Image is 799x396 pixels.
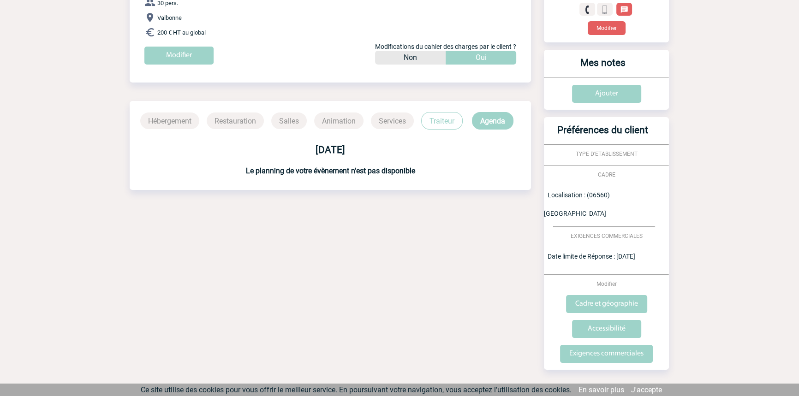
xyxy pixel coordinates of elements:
p: Salles [271,112,307,129]
h3: Mes notes [548,57,658,77]
b: [DATE] [316,144,345,155]
p: Non [404,51,417,65]
input: Cadre et géographie [566,295,647,313]
img: chat-24-px-w.png [620,6,628,14]
p: Oui [476,51,487,65]
a: En savoir plus [578,385,624,394]
span: 200 € HT au global [157,29,206,36]
p: Services [371,112,414,129]
span: Modifier [596,281,617,287]
span: Ce site utilise des cookies pour vous offrir le meilleur service. En poursuivant votre navigation... [141,385,572,394]
h3: Le planning de votre évènement n'est pas disponible [130,166,531,175]
span: TYPE D'ETABLISSEMENT [576,151,638,157]
p: Traiteur [421,112,463,130]
p: Agenda [472,112,513,130]
img: fixe.png [583,6,591,14]
input: Modifier [144,47,214,65]
span: Localisation : (06560) [GEOGRAPHIC_DATA] [544,191,610,217]
p: Animation [314,112,364,129]
input: Accessibilité [572,320,641,338]
span: CADRE [598,171,615,178]
h3: Préférences du client [548,124,658,144]
a: J'accepte [631,385,662,394]
span: Modifications du cahier des charges par le client ? [375,43,516,50]
p: Restauration [207,112,264,129]
p: Hébergement [140,112,199,129]
input: Ajouter [572,85,641,103]
input: Exigences commerciales [560,345,653,363]
span: EXIGENCES COMMERCIALES [571,233,643,239]
span: Valbonne [157,14,182,21]
img: portable.png [601,6,609,14]
button: Modifier [588,21,626,35]
span: Date limite de Réponse : [DATE] [548,253,635,260]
